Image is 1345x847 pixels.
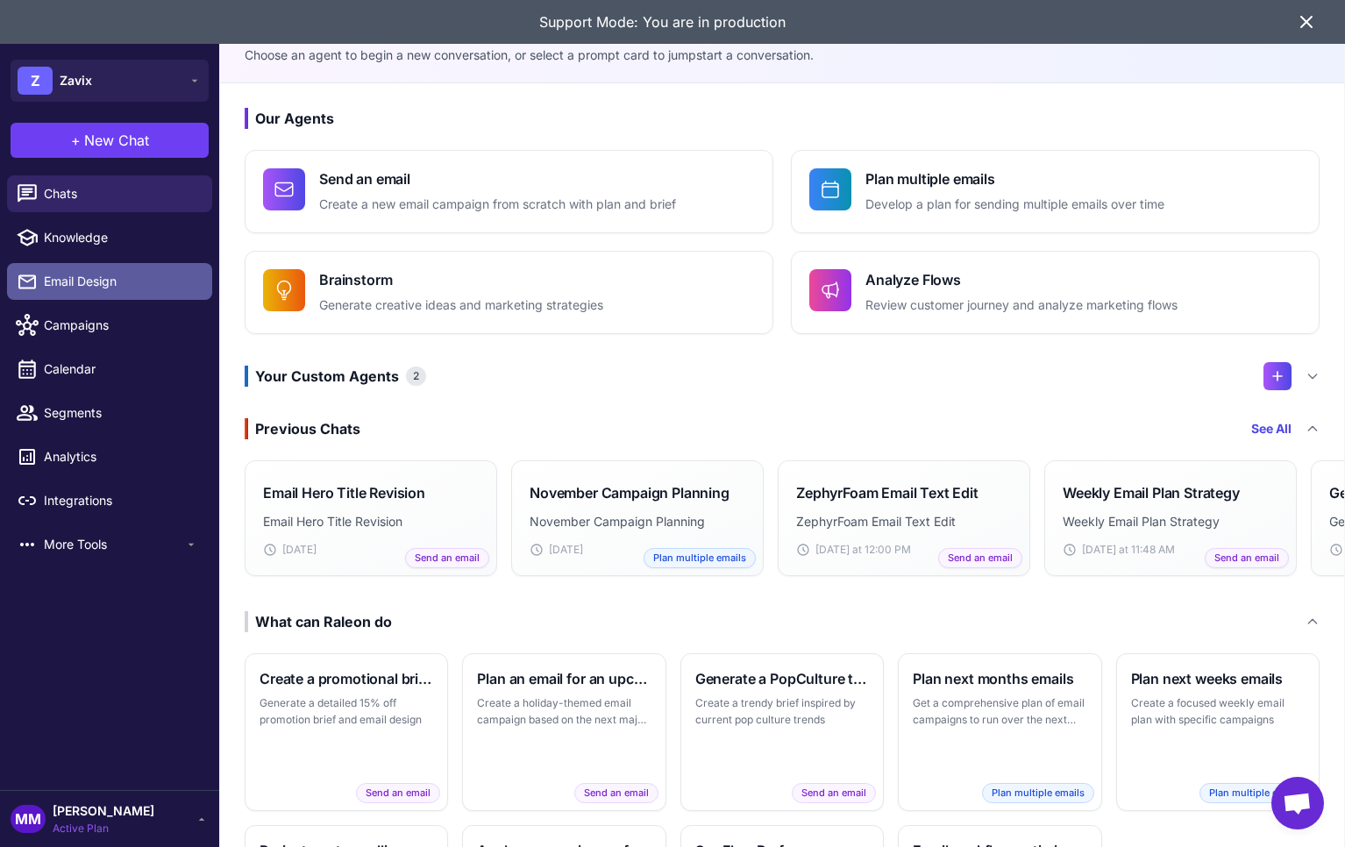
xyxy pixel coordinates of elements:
[7,482,212,519] a: Integrations
[1063,542,1278,558] div: [DATE] at 11:48 AM
[44,228,198,247] span: Knowledge
[796,482,979,503] h3: ZephyrFoam Email Text Edit
[7,395,212,431] a: Segments
[245,611,392,632] div: What can Raleon do
[865,295,1178,316] p: Review customer journey and analyze marketing flows
[1116,653,1320,811] button: Plan next weeks emailsCreate a focused weekly email plan with specific campaignsPlan multiple emails
[1063,482,1240,503] h3: Weekly Email Plan Strategy
[60,71,92,90] span: Zavix
[406,367,426,386] span: 2
[1131,694,1305,729] p: Create a focused weekly email plan with specific campaigns
[84,130,149,151] span: New Chat
[7,307,212,344] a: Campaigns
[7,438,212,475] a: Analytics
[44,447,198,466] span: Analytics
[574,783,658,803] span: Send an email
[44,184,198,203] span: Chats
[245,46,1320,65] p: Choose an agent to begin a new conversation, or select a prompt card to jumpstart a conversation.
[44,316,198,335] span: Campaigns
[44,535,184,554] span: More Tools
[680,653,884,811] button: Generate a PopCulture themed briefCreate a trendy brief inspired by current pop culture trendsSen...
[53,801,154,821] span: [PERSON_NAME]
[260,668,433,689] h3: Create a promotional brief and email
[245,366,426,387] h3: Your Custom Agents
[1251,419,1292,438] a: See All
[1205,548,1289,568] span: Send an email
[245,653,448,811] button: Create a promotional brief and emailGenerate a detailed 15% off promotion brief and email designS...
[1199,783,1312,803] span: Plan multiple emails
[7,175,212,212] a: Chats
[792,783,876,803] span: Send an email
[913,694,1086,729] p: Get a comprehensive plan of email campaigns to run over the next month
[865,269,1178,290] h4: Analyze Flows
[7,263,212,300] a: Email Design
[695,694,869,729] p: Create a trendy brief inspired by current pop culture trends
[898,653,1101,811] button: Plan next months emailsGet a comprehensive plan of email campaigns to run over the next monthPlan...
[263,512,479,531] p: Email Hero Title Revision
[477,694,651,729] p: Create a holiday-themed email campaign based on the next major holiday
[263,542,479,558] div: [DATE]
[1063,512,1278,531] p: Weekly Email Plan Strategy
[796,512,1012,531] p: ZephyrFoam Email Text Edit
[44,403,198,423] span: Segments
[11,60,209,102] button: ZZavix
[53,821,154,836] span: Active Plan
[791,150,1320,233] button: Plan multiple emailsDevelop a plan for sending multiple emails over time
[695,668,869,689] h3: Generate a PopCulture themed brief
[796,542,1012,558] div: [DATE] at 12:00 PM
[356,783,440,803] span: Send an email
[7,351,212,388] a: Calendar
[644,548,756,568] span: Plan multiple emails
[319,269,603,290] h4: Brainstorm
[319,168,676,189] h4: Send an email
[263,482,425,503] h3: Email Hero Title Revision
[865,168,1164,189] h4: Plan multiple emails
[260,694,433,729] p: Generate a detailed 15% off promotion brief and email design
[7,219,212,256] a: Knowledge
[462,653,665,811] button: Plan an email for an upcoming holidayCreate a holiday-themed email campaign based on the next maj...
[44,359,198,379] span: Calendar
[1131,668,1305,689] h3: Plan next weeks emails
[18,67,53,95] div: Z
[405,548,489,568] span: Send an email
[791,251,1320,334] button: Analyze FlowsReview customer journey and analyze marketing flows
[477,668,651,689] h3: Plan an email for an upcoming holiday
[319,195,676,215] p: Create a new email campaign from scratch with plan and brief
[319,295,603,316] p: Generate creative ideas and marketing strategies
[938,548,1022,568] span: Send an email
[1271,777,1324,829] div: Open chat
[245,251,773,334] button: BrainstormGenerate creative ideas and marketing strategies
[530,512,745,531] p: November Campaign Planning
[865,195,1164,215] p: Develop a plan for sending multiple emails over time
[245,150,773,233] button: Send an emailCreate a new email campaign from scratch with plan and brief
[11,123,209,158] button: +New Chat
[245,108,1320,129] h3: Our Agents
[530,542,745,558] div: [DATE]
[982,783,1094,803] span: Plan multiple emails
[44,272,198,291] span: Email Design
[44,491,198,510] span: Integrations
[913,668,1086,689] h3: Plan next months emails
[71,130,81,151] span: +
[530,482,729,503] h3: November Campaign Planning
[245,418,360,439] div: Previous Chats
[11,805,46,833] div: MM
